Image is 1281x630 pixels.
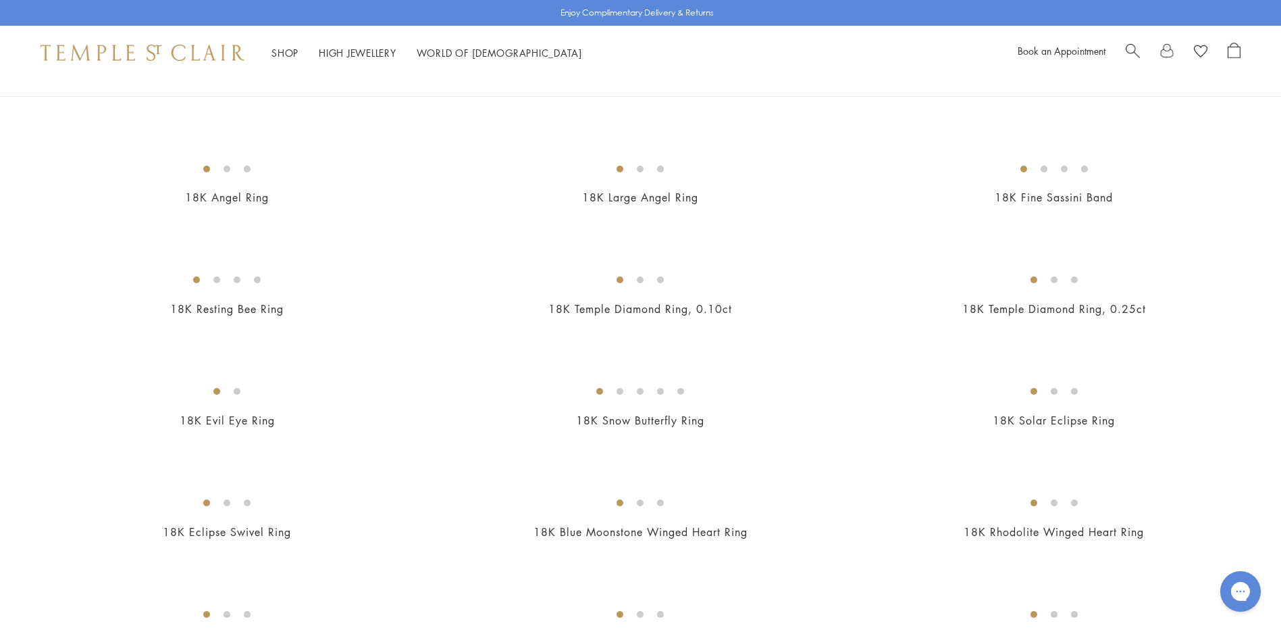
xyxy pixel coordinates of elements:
a: Open Shopping Bag [1228,43,1240,63]
a: 18K Blue Moonstone Winged Heart Ring [533,525,748,539]
a: 18K Temple Diamond Ring, 0.25ct [962,301,1146,316]
a: View Wishlist [1194,43,1207,63]
a: High JewelleryHigh Jewellery [319,46,396,59]
a: World of [DEMOGRAPHIC_DATA]World of [DEMOGRAPHIC_DATA] [417,46,582,59]
a: 18K Solar Eclipse Ring [993,413,1115,428]
a: 18K Large Angel Ring [582,190,698,205]
a: 18K Resting Bee Ring [170,301,284,316]
p: Enjoy Complimentary Delivery & Returns [560,6,714,20]
a: 18K Evil Eye Ring [180,413,275,428]
a: Book an Appointment [1018,44,1105,57]
a: ShopShop [271,46,298,59]
a: 18K Rhodolite Winged Heart Ring [964,525,1144,539]
a: 18K Eclipse Swivel Ring [163,525,291,539]
a: 18K Temple Diamond Ring, 0.10ct [548,301,732,316]
a: Search [1126,43,1140,63]
a: 18K Angel Ring [185,190,269,205]
iframe: Gorgias live chat messenger [1213,566,1267,616]
a: 18K Snow Butterfly Ring [576,413,704,428]
img: Temple St. Clair [41,45,244,61]
nav: Main navigation [271,45,582,62]
a: 18K Fine Sassini Band [995,190,1113,205]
